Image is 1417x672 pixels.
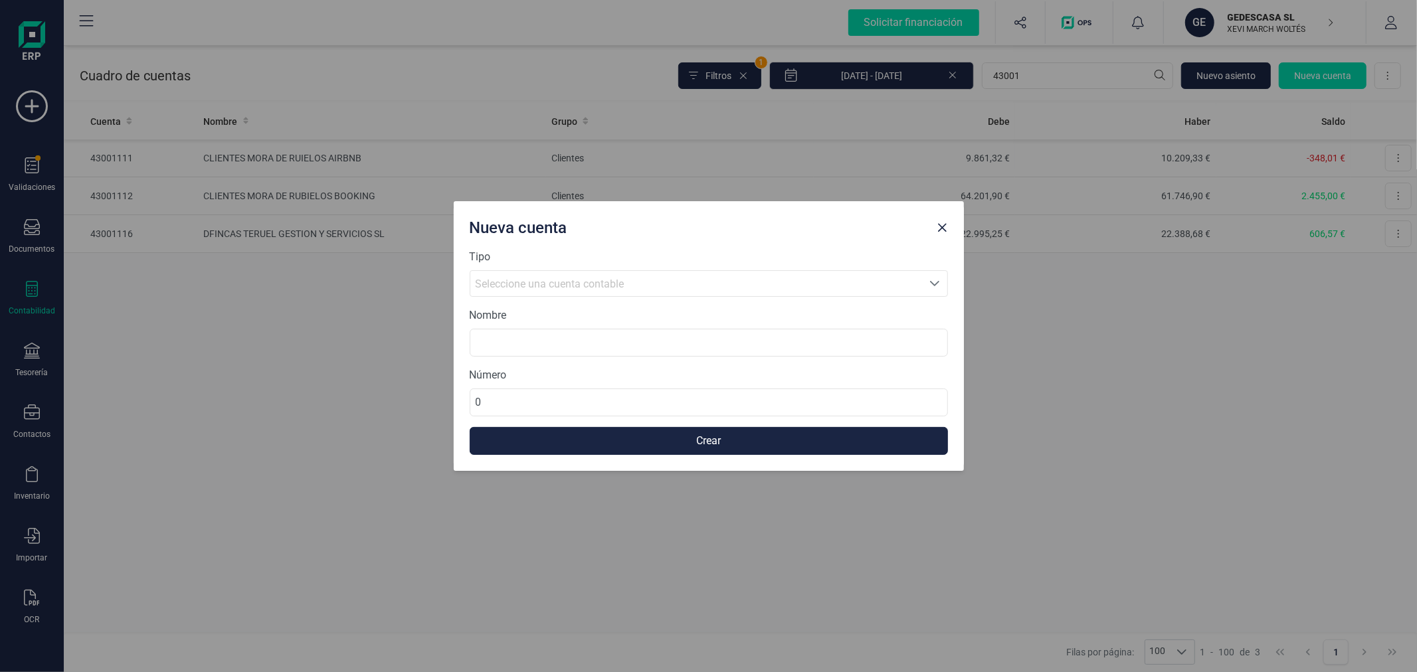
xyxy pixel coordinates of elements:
label: Tipo [470,249,491,265]
span: Seleccione una cuenta contable [476,278,624,290]
button: Crear [470,427,948,455]
div: Nueva cuenta [464,212,932,238]
label: Nombre [470,307,507,323]
label: Número [470,367,507,383]
div: Seleccione una cuenta [922,271,947,296]
button: Close [932,217,953,238]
